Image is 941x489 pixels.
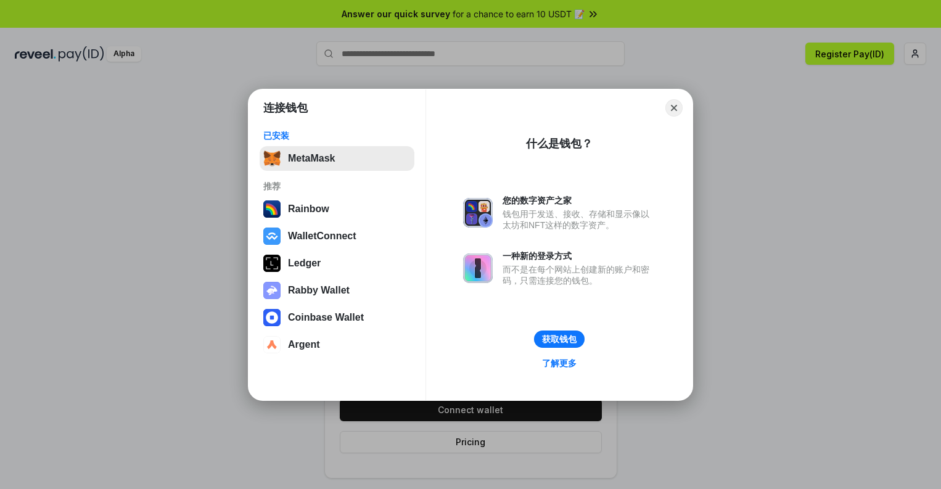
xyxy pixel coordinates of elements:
div: Rainbow [288,203,329,215]
div: 而不是在每个网站上创建新的账户和密码，只需连接您的钱包。 [503,264,655,286]
button: WalletConnect [260,224,414,249]
div: 获取钱包 [542,334,577,345]
img: svg+xml,%3Csvg%20xmlns%3D%22http%3A%2F%2Fwww.w3.org%2F2000%2Fsvg%22%20width%3D%2228%22%20height%3... [263,255,281,272]
img: svg+xml,%3Csvg%20width%3D%2228%22%20height%3D%2228%22%20viewBox%3D%220%200%2028%2028%22%20fill%3D... [263,336,281,353]
button: 获取钱包 [534,331,585,348]
img: svg+xml,%3Csvg%20xmlns%3D%22http%3A%2F%2Fwww.w3.org%2F2000%2Fsvg%22%20fill%3D%22none%22%20viewBox... [463,253,493,283]
a: 了解更多 [535,355,584,371]
div: 已安装 [263,130,411,141]
div: Rabby Wallet [288,285,350,296]
img: svg+xml,%3Csvg%20fill%3D%22none%22%20height%3D%2233%22%20viewBox%3D%220%200%2035%2033%22%20width%... [263,150,281,167]
div: MetaMask [288,153,335,164]
div: WalletConnect [288,231,356,242]
button: Argent [260,332,414,357]
div: 您的数字资产之家 [503,195,655,206]
button: Close [665,99,683,117]
button: Rainbow [260,197,414,221]
h1: 连接钱包 [263,101,308,115]
img: svg+xml,%3Csvg%20width%3D%2228%22%20height%3D%2228%22%20viewBox%3D%220%200%2028%2028%22%20fill%3D... [263,228,281,245]
div: Coinbase Wallet [288,312,364,323]
button: Rabby Wallet [260,278,414,303]
img: svg+xml,%3Csvg%20width%3D%22120%22%20height%3D%22120%22%20viewBox%3D%220%200%20120%20120%22%20fil... [263,200,281,218]
div: 一种新的登录方式 [503,250,655,261]
div: 钱包用于发送、接收、存储和显示像以太坊和NFT这样的数字资产。 [503,208,655,231]
button: Coinbase Wallet [260,305,414,330]
button: Ledger [260,251,414,276]
img: svg+xml,%3Csvg%20xmlns%3D%22http%3A%2F%2Fwww.w3.org%2F2000%2Fsvg%22%20fill%3D%22none%22%20viewBox... [463,198,493,228]
div: Argent [288,339,320,350]
div: 什么是钱包？ [526,136,593,151]
img: svg+xml,%3Csvg%20xmlns%3D%22http%3A%2F%2Fwww.w3.org%2F2000%2Fsvg%22%20fill%3D%22none%22%20viewBox... [263,282,281,299]
div: 推荐 [263,181,411,192]
img: svg+xml,%3Csvg%20width%3D%2228%22%20height%3D%2228%22%20viewBox%3D%220%200%2028%2028%22%20fill%3D... [263,309,281,326]
div: Ledger [288,258,321,269]
div: 了解更多 [542,358,577,369]
button: MetaMask [260,146,414,171]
